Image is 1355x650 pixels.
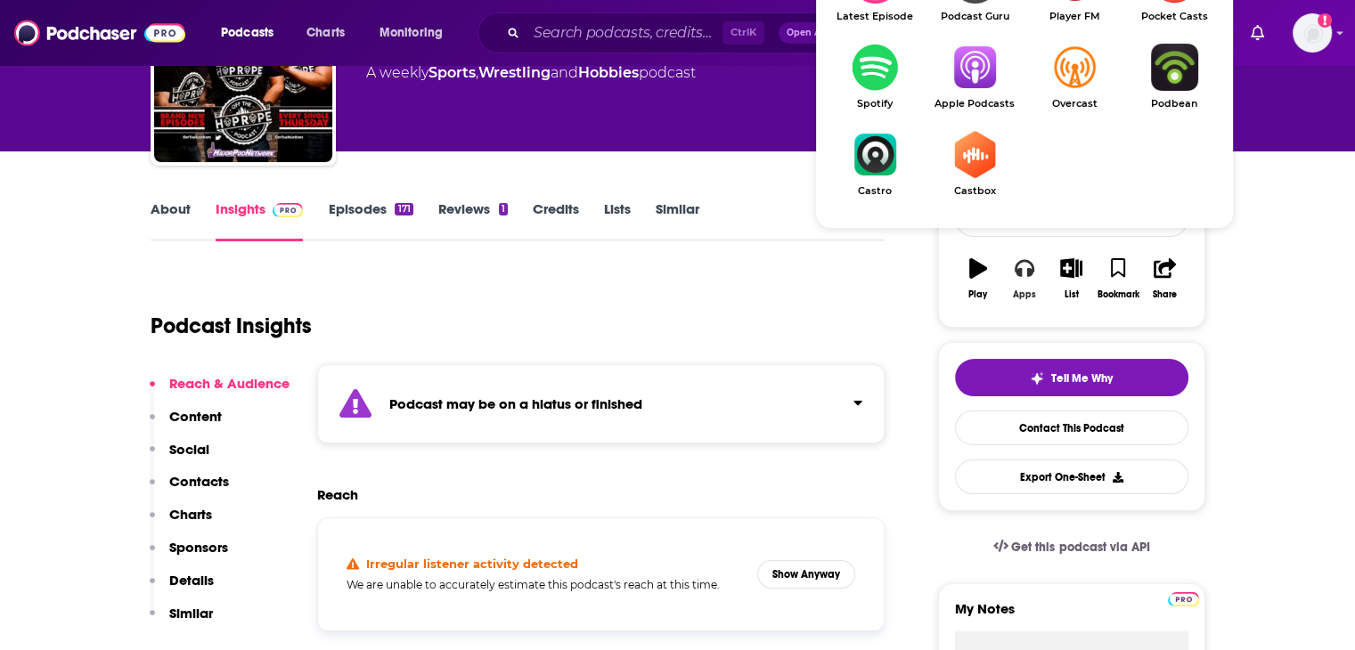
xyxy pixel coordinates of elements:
[150,441,209,474] button: Social
[1011,540,1149,555] span: Get this podcast via API
[169,408,222,425] p: Content
[169,506,212,523] p: Charts
[968,289,987,300] div: Play
[955,600,1188,631] label: My Notes
[1024,98,1124,110] span: Overcast
[1293,13,1332,53] img: User Profile
[1168,589,1199,606] a: Pro website
[150,408,222,441] button: Content
[169,441,209,458] p: Social
[429,64,476,81] a: Sports
[151,313,312,339] h1: Podcast Insights
[578,64,639,81] a: Hobbies
[169,473,229,490] p: Contacts
[1024,11,1124,22] span: Player FM
[1013,289,1036,300] div: Apps
[1293,13,1332,53] button: Show profile menu
[169,539,228,556] p: Sponsors
[317,486,358,503] h2: Reach
[526,19,722,47] input: Search podcasts, credits, & more...
[533,200,579,241] a: Credits
[273,203,304,217] img: Podchaser Pro
[478,64,551,81] a: Wrestling
[150,506,212,539] button: Charts
[1318,13,1332,28] svg: Add a profile image
[1024,44,1124,110] a: OvercastOvercast
[366,62,696,84] div: A weekly podcast
[925,131,1024,197] a: CastboxCastbox
[221,20,273,45] span: Podcasts
[1153,289,1177,300] div: Share
[169,572,214,589] p: Details
[1001,247,1048,311] button: Apps
[438,200,508,241] a: Reviews1
[499,203,508,215] div: 1
[925,11,1024,22] span: Podcast Guru
[1097,289,1139,300] div: Bookmark
[151,200,191,241] a: About
[295,19,355,47] a: Charts
[757,560,855,589] button: Show Anyway
[551,64,578,81] span: and
[925,98,1024,110] span: Apple Podcasts
[1048,247,1094,311] button: List
[722,21,764,45] span: Ctrl K
[216,200,304,241] a: InsightsPodchaser Pro
[604,200,631,241] a: Lists
[1293,13,1332,53] span: Logged in as NehaLad
[825,98,925,110] span: Spotify
[367,19,466,47] button: open menu
[328,200,412,241] a: Episodes171
[1124,44,1224,110] a: PodbeanPodbean
[1095,247,1141,311] button: Bookmark
[150,375,290,408] button: Reach & Audience
[955,459,1188,494] button: Export One-Sheet
[1168,592,1199,606] img: Podchaser Pro
[169,375,290,392] p: Reach & Audience
[1065,289,1079,300] div: List
[1124,11,1224,22] span: Pocket Casts
[150,605,213,638] button: Similar
[306,20,345,45] span: Charts
[825,131,925,197] a: CastroCastro
[955,247,1001,311] button: Play
[380,20,443,45] span: Monitoring
[825,185,925,197] span: Castro
[787,28,861,37] span: Open Advanced
[395,203,412,215] div: 171
[1051,371,1113,386] span: Tell Me Why
[476,64,478,81] span: ,
[925,185,1024,197] span: Castbox
[169,605,213,622] p: Similar
[979,525,1164,569] a: Get this podcast via API
[208,19,297,47] button: open menu
[925,44,1024,110] a: Apple PodcastsApple Podcasts
[656,200,699,241] a: Similar
[150,473,229,506] button: Contacts
[825,11,925,22] span: Latest Episode
[825,44,925,110] a: SpotifySpotify
[150,539,228,572] button: Sponsors
[1124,98,1224,110] span: Podbean
[347,578,744,591] h5: We are unable to accurately estimate this podcast's reach at this time.
[494,12,901,53] div: Search podcasts, credits, & more...
[14,16,185,50] img: Podchaser - Follow, Share and Rate Podcasts
[1244,18,1271,48] a: Show notifications dropdown
[1141,247,1188,311] button: Share
[955,359,1188,396] button: tell me why sparkleTell Me Why
[366,557,578,571] h4: Irregular listener activity detected
[1030,371,1044,386] img: tell me why sparkle
[150,572,214,605] button: Details
[389,395,642,412] strong: Podcast may be on a hiatus or finished
[779,22,869,44] button: Open AdvancedNew
[955,410,1188,445] a: Contact This Podcast
[317,364,886,443] section: Click to expand status details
